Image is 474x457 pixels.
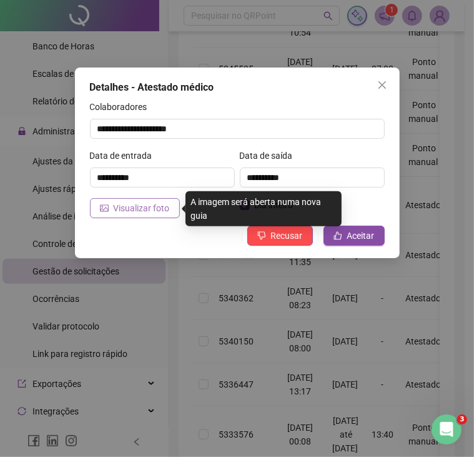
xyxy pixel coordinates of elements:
[347,229,375,243] span: Aceitar
[240,149,301,163] label: Data de saída
[271,229,303,243] span: Recusar
[457,414,467,424] span: 3
[432,414,462,444] iframe: Intercom live chat
[372,75,392,95] button: Close
[90,80,385,95] div: Detalhes - Atestado médico
[247,226,313,246] button: Recusar
[100,204,109,213] span: picture
[257,231,266,240] span: dislike
[250,198,299,212] span: Dia inteiro
[90,198,180,218] button: Visualizar foto
[323,226,385,246] button: Aceitar
[377,80,387,90] span: close
[90,100,156,114] label: Colaboradores
[333,231,342,240] span: like
[114,201,170,215] span: Visualizar foto
[90,149,160,163] label: Data de entrada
